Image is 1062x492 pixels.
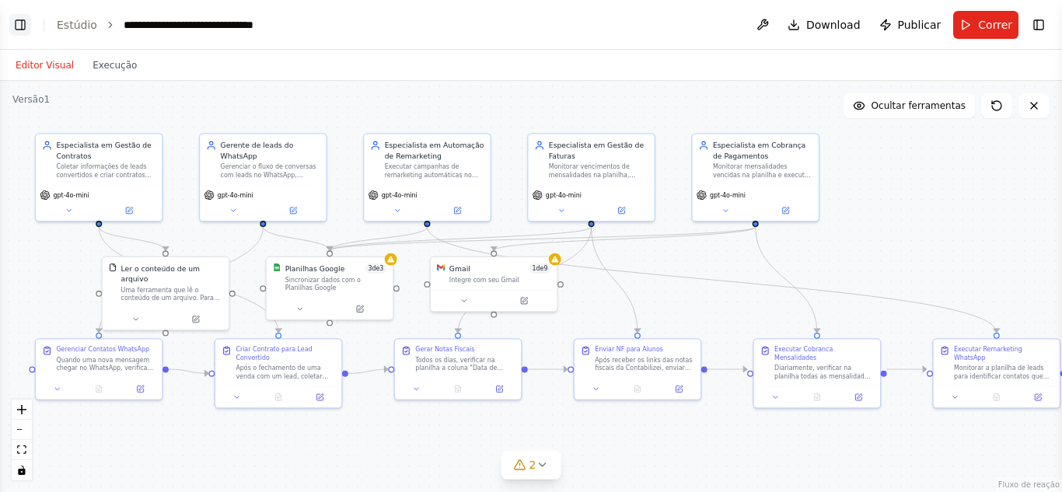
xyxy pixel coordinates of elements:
font: Publicar [898,19,941,31]
button: Abrir no painel lateral [495,295,554,307]
font: 3 [368,265,372,272]
g: Edge from 008796b0-3c4e-450b-956a-a4dc90ead5b4 to bcae1d64-c843-4b1d-85e2-4d169b2b825c [348,364,388,378]
font: 3 [379,265,383,272]
font: gpt-4o-mini [382,191,417,198]
div: Gerar Notas FiscaisTodos os dias, verificar na planilha a coluna "Data de Vencimento" para identi... [394,338,522,400]
g: Edge from 760e5f33-15e9-4a43-9d01-1600f5865465 to 618b1eaa-0cb1-4798-8f5e-f90ce0bf59bf [707,364,747,374]
g: Edge from be624ee3-bf1a-48d8-aa8e-1c5827ef4e02 to a0c07c80-2230-4e50-8b6c-d9fd20d94d66 [489,227,761,250]
div: Controles do React Flow [12,400,32,480]
div: Especialista em Gestão de FaturasMonitorar vencimentos de mensalidades na planilha, coordenar com... [527,133,655,222]
button: Abrir no painel lateral [166,313,225,326]
button: alternar interatividade [12,460,32,480]
div: Executar campanhas de remarketing automáticas no WhatsApp para leads que não converteram, enviand... [385,163,484,180]
div: Planilhas GooglePlanilhas Google3de3Sincronizar dados com o Planilhas Google [266,256,394,320]
font: Versão [12,94,44,105]
div: Criar Contrato para Lead ConvertidoApós o fechamento de uma venda com um lead, coletar todas as i... [215,338,343,408]
font: Planilhas Google [285,264,345,273]
button: Abrir no painel lateral [662,383,697,396]
img: Planilhas Google [273,263,281,272]
g: Edge from 1e4af7e0-ac0b-4214-8297-6b37c75a6bb2 to c057445f-8218-4e1f-84bc-5c20ee12451f [325,227,597,250]
div: Monitorar mensalidades vencidas na planilha e executar cobranças automatizadas via email e WhatsA... [713,163,812,180]
button: ampliar [12,400,32,420]
button: Abrir no painel lateral [264,204,323,217]
font: Sincronizar dados com o Planilhas Google [285,276,361,291]
g: Edge from 1e4af7e0-ac0b-4214-8297-6b37c75a6bb2 to bcae1d64-c843-4b1d-85e2-4d169b2b825c [452,227,596,333]
font: Execução [93,60,137,71]
button: Nenhuma saída disponível [77,383,121,396]
font: 2 [529,459,536,471]
font: Editor Visual [16,60,74,71]
g: Edge from 23da5a6f-7728-4879-b415-92826757e078 to 008796b0-3c4e-450b-956a-a4dc90ead5b4 [94,227,284,333]
div: Executar Cobranca MensalidadesDiariamente, verificar na planilha todas as mensalidades que já ven... [753,338,881,408]
font: Gerente de leads do WhatsApp [221,141,294,160]
div: Enviar NF para Alunos [595,345,663,354]
button: Abrir no painel lateral [100,204,159,217]
div: Após receber os links das notas fiscais da Contabilizei, enviar cada NF para o respectivo aluno v... [595,356,694,372]
g: Edge from 42b01bc0-f4d1-4ac6-aa92-85b80a839227 to c057445f-8218-4e1f-84bc-5c20ee12451f [258,227,335,250]
font: de [536,265,544,272]
button: vista adequada [12,440,32,460]
font: Ler o conteúdo de um arquivo [121,264,201,283]
font: gpt-4o-mini [710,191,746,198]
button: Abrir no painel lateral [428,204,487,217]
button: Correr [953,11,1018,39]
a: Atribuição do React Flow [998,480,1060,489]
button: Show right sidebar [1028,14,1050,36]
button: diminuir o zoom [12,420,32,440]
font: Correr [978,19,1012,31]
button: Nenhuma saída disponível [795,391,839,403]
font: 1 [44,94,51,105]
div: Enviar NF para AlunosApós receber os links das notas fiscais da Contabilizei, enviar cada NF para... [573,338,701,400]
span: Número de ações habilitadas [365,263,386,274]
font: 1 [533,265,536,272]
g: Edge from 23da5a6f-7728-4879-b415-92826757e078 to e7c3293d-94b6-4773-a295-d78842a00896 [94,227,171,250]
g: Edge from 618b1eaa-0cb1-4798-8f5e-f90ce0bf59bf to 8a941a6b-8591-48f1-b84b-8ef6376e4277 [887,364,927,374]
font: Especialista em Cobrança de Pagamentos [713,141,805,160]
span: Número de ações habilitadas [529,263,551,274]
button: Abrir no painel lateral [1020,391,1055,403]
div: Executar Remarketing WhatsApp [954,345,1053,361]
g: Edge from 42b01bc0-f4d1-4ac6-aa92-85b80a839227 to 7883e51d-b2d6-4dbe-b794-dfaa0c4b7aad [94,227,268,333]
img: Gmail [437,263,445,272]
font: Ocultar ferramentas [872,100,966,111]
nav: migalha de pão [57,17,297,33]
font: Especialista em Gestão de Contratos [56,141,151,160]
font: de [372,265,379,272]
font: gpt-4o-mini [54,191,89,198]
div: Quando uma nova mensagem chegar no WhatsApp, verificar se o número do contato já existe na planil... [56,356,155,372]
g: Edge from bcae1d64-c843-4b1d-85e2-4d169b2b825c to 760e5f33-15e9-4a43-9d01-1600f5865465 [528,364,568,374]
button: Abrir no painel lateral [592,204,651,217]
a: Estúdio [57,19,97,31]
font: gpt-4o-mini [546,191,582,198]
button: Publicar [873,11,948,39]
g: Edge from 1e4af7e0-ac0b-4214-8297-6b37c75a6bb2 to 760e5f33-15e9-4a43-9d01-1600f5865465 [586,227,643,333]
div: Após o fechamento de uma venda com um lead, coletar todas as informações necessárias do novo alun... [236,364,335,380]
g: Edge from 7883e51d-b2d6-4dbe-b794-dfaa0c4b7aad to 008796b0-3c4e-450b-956a-a4dc90ead5b4 [169,364,208,378]
button: Nenhuma saída disponível [616,383,659,396]
font: gpt-4o-mini [218,191,253,198]
div: Coletar informações de leads convertidos e criar contratos personalizados usando o modelo existen... [56,163,155,180]
div: Executar Remarketing WhatsAppMonitorar a planilha de leads para identificar contatos que recebera... [932,338,1060,408]
font: Fluxo de reação [998,480,1060,489]
div: Gerenciar Contatos WhatsAppQuando uma nova mensagem chegar no WhatsApp, verificar se o número do ... [35,338,163,400]
div: Todos os dias, verificar na planilha a coluna "Data de Vencimento" para identificar mensalidades ... [415,356,515,372]
font: Gmail [449,264,470,273]
font: Especialista em Automação de Remarketing [385,141,484,160]
font: Especialista em Gestão de Faturas [549,141,644,160]
div: Especialista em Automação de RemarketingExecutar campanhas de remarketing automáticas no WhatsApp... [363,133,491,222]
button: 2 [501,451,561,480]
div: Monitorar vencimentos de mensalidades na planilha, coordenar com a Contabilizei para gerar notas ... [549,163,648,180]
div: Gerente de leads do WhatsAppGerenciar o fluxo de conversas com leads no WhatsApp, verificando se ... [199,133,327,222]
div: Ferramenta de leitura de arquivoLer o conteúdo de um arquivoUma ferramenta que lê o conteúdo de u... [102,256,230,331]
div: Gerar Notas Fiscais [415,345,474,354]
font: Uma ferramenta que lê o conteúdo de um arquivo. Para usar esta ferramenta, forneça um parâmetro "... [121,287,221,368]
font: Integre com seu Gmail [449,276,519,283]
button: Show left sidebar [9,14,31,36]
button: Nenhuma saída disponível [257,391,300,403]
button: Abrir no painel lateral [123,383,158,396]
font: Download [806,19,861,31]
font: 9 [543,265,547,272]
div: GmailGmail1de9Integre com seu Gmail [430,256,558,312]
div: Diariamente, verificar na planilha todas as mensalidades que já venceram (data de vencimento ante... [774,364,874,380]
